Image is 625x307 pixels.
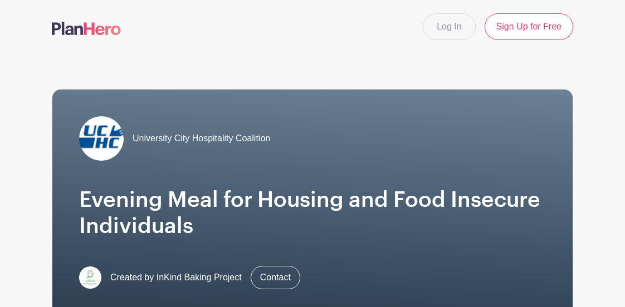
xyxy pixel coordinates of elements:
[133,132,270,145] span: University City Hospitality Coalition
[79,116,124,161] img: university%20city%20hospitality%20coalition.png
[251,266,300,289] a: Contact
[110,271,242,284] span: Created by InKind Baking Project
[79,266,101,289] img: InKind-Logo.jpg
[79,187,546,239] h1: Evening Meal for Housing and Food Insecure Individuals
[423,13,475,40] a: Log In
[52,22,121,35] img: logo-507f7623f17ff9eddc593b1ce0a138ce2505c220e1c5a4e2b4648c50719b7d32.svg
[485,13,573,40] a: Sign Up for Free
